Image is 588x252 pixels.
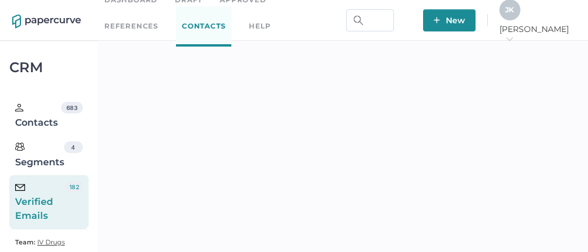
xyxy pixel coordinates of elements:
[176,6,231,47] a: Contacts
[66,181,83,193] div: 182
[346,9,394,31] input: Search Workspace
[15,104,23,112] img: person.20a629c4.svg
[499,24,576,45] span: [PERSON_NAME]
[64,141,83,153] div: 4
[505,5,514,14] span: J K
[15,235,65,249] a: Team: IV Drugs
[12,15,81,29] img: papercurve-logo-colour.7244d18c.svg
[15,184,25,191] img: email-icon-black.c777dcea.svg
[15,141,64,169] div: Segments
[434,9,465,31] span: New
[423,9,476,31] button: New
[505,35,513,43] i: arrow_right
[249,20,270,33] div: help
[37,238,65,246] span: IV Drugs
[61,102,83,113] div: 683
[354,16,363,25] img: search.bf03fe8b.svg
[15,102,61,130] div: Contacts
[434,17,440,23] img: plus-white.e19ec114.svg
[15,142,24,151] img: segments.b9481e3d.svg
[9,62,89,73] div: CRM
[15,181,66,223] div: Verified Emails
[104,20,159,33] a: References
